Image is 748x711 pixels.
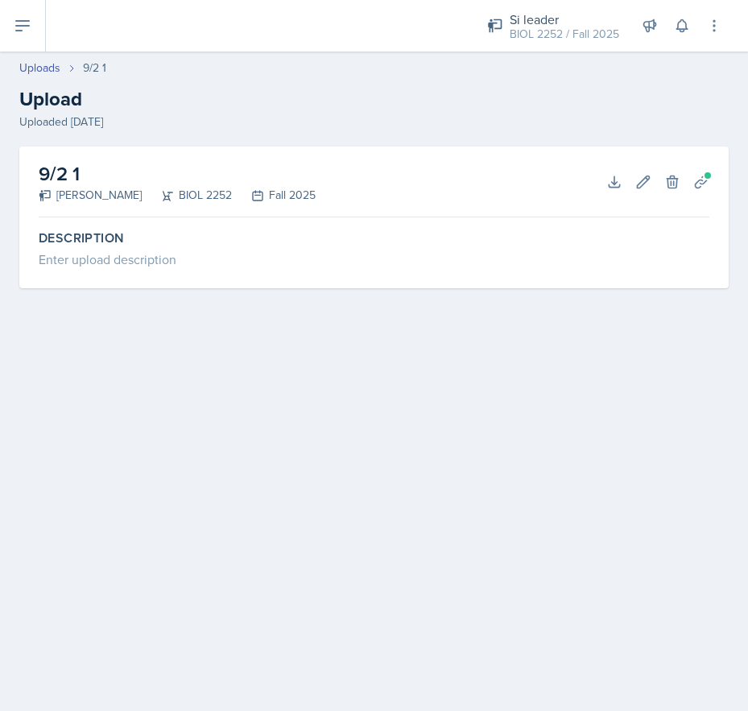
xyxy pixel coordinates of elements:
[510,10,619,29] div: Si leader
[39,230,709,246] label: Description
[19,114,729,130] div: Uploaded [DATE]
[39,250,709,269] div: Enter upload description
[39,187,142,204] div: [PERSON_NAME]
[39,159,316,188] h2: 9/2 1
[19,85,729,114] h2: Upload
[83,60,106,76] div: 9/2 1
[510,26,619,43] div: BIOL 2252 / Fall 2025
[142,187,232,204] div: BIOL 2252
[19,60,60,76] a: Uploads
[232,187,316,204] div: Fall 2025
